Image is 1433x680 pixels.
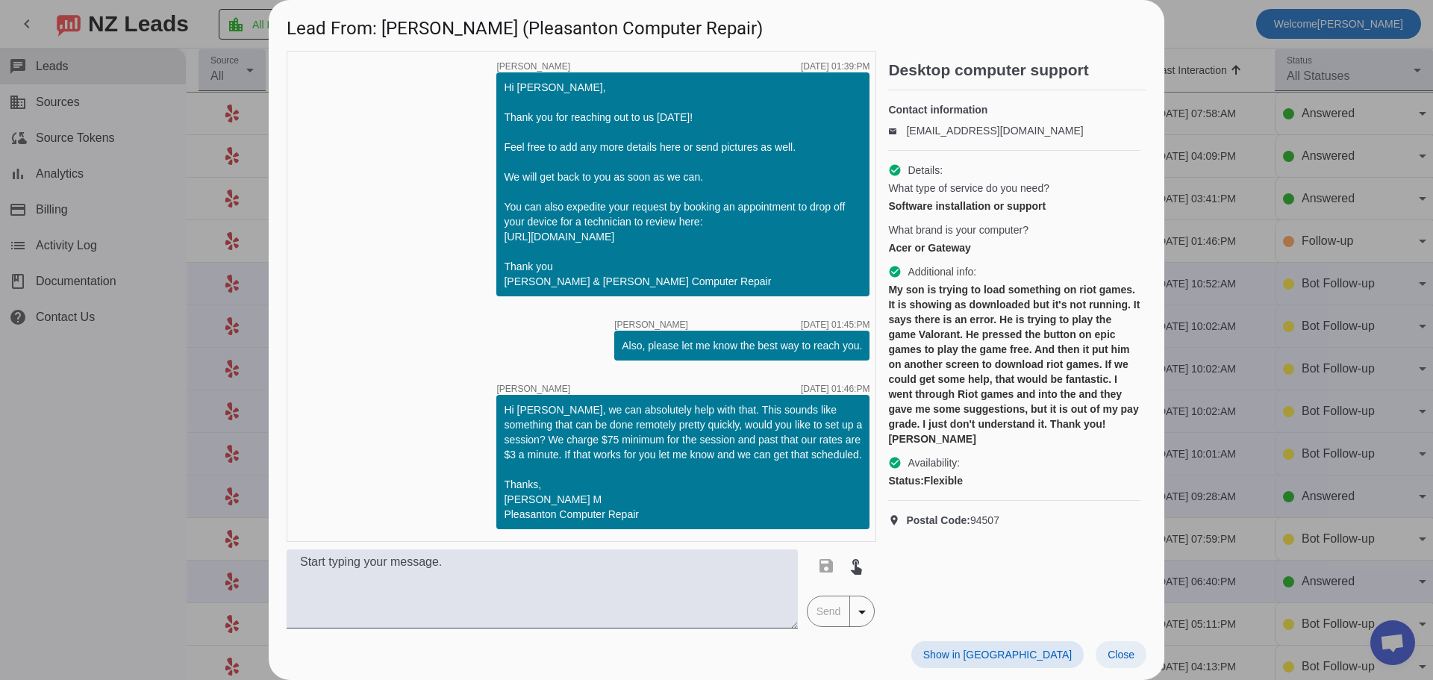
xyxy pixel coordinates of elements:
[906,125,1083,137] a: [EMAIL_ADDRESS][DOMAIN_NAME]
[504,402,862,522] div: Hi [PERSON_NAME], we can absolutely help with that. This sounds like something that can be done r...
[801,62,870,71] div: [DATE] 01:39:PM
[801,384,870,393] div: [DATE] 01:46:PM
[888,63,1146,78] h2: Desktop computer support
[888,240,1140,255] div: Acer or Gateway
[614,320,688,329] span: [PERSON_NAME]
[906,514,970,526] strong: Postal Code:
[1108,649,1134,661] span: Close
[888,282,1140,446] div: My son is trying to load something on riot games. It is showing as downloaded but it's not runnin...
[504,80,862,289] div: Hi [PERSON_NAME], Thank you for reaching out to us [DATE]! Feel free to add any more details here...
[923,649,1072,661] span: Show in [GEOGRAPHIC_DATA]
[888,181,1049,196] span: What type of service do you need?
[888,199,1140,213] div: Software installation or support
[888,127,906,134] mat-icon: email
[847,557,865,575] mat-icon: touch_app
[888,514,906,526] mat-icon: location_on
[908,163,943,178] span: Details:
[801,320,870,329] div: [DATE] 01:45:PM
[888,222,1028,237] span: What brand is your computer?
[906,513,999,528] span: 94507
[853,603,871,621] mat-icon: arrow_drop_down
[888,102,1140,117] h4: Contact information
[888,475,923,487] strong: Status:
[888,265,902,278] mat-icon: check_circle
[622,338,862,353] div: Also, please let me know the best way to reach you.​
[908,264,976,279] span: Additional info:
[911,641,1084,668] button: Show in [GEOGRAPHIC_DATA]
[888,456,902,470] mat-icon: check_circle
[888,473,1140,488] div: Flexible
[1096,641,1146,668] button: Close
[908,455,960,470] span: Availability:
[888,163,902,177] mat-icon: check_circle
[496,62,570,71] span: [PERSON_NAME]
[496,384,570,393] span: [PERSON_NAME]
